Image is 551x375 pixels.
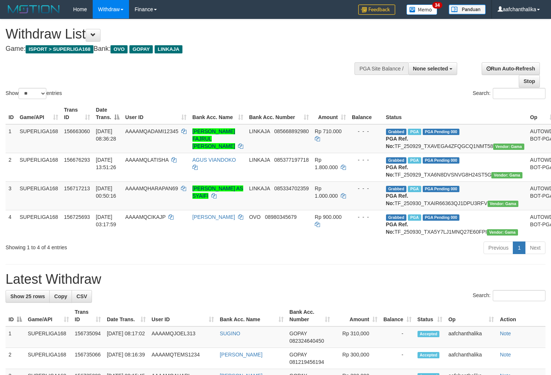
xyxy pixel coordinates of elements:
span: Show 25 rows [10,293,45,299]
td: SUPERLIGA168 [17,124,61,153]
td: SUPERLIGA168 [17,181,61,210]
div: - - - [352,185,380,192]
span: None selected [413,66,448,72]
span: 156717213 [64,185,90,191]
label: Show entries [6,88,62,99]
label: Search: [473,290,545,301]
a: Next [525,241,545,254]
a: Note [500,330,511,336]
td: SUPERLIGA168 [17,210,61,239]
div: PGA Site Balance / [354,62,408,75]
span: Grabbed [386,157,407,164]
td: 3 [6,181,17,210]
td: 1 [6,124,17,153]
span: Grabbed [386,129,407,135]
span: ISPORT > SUPERLIGA168 [26,45,93,53]
span: AAAAMQADAMI12345 [125,128,178,134]
span: Marked by aafchhiseyha [408,129,421,135]
div: - - - [352,156,380,164]
span: 156663060 [64,128,90,134]
h1: Latest Withdraw [6,272,545,287]
label: Search: [473,88,545,99]
span: Copy 08980345679 to clipboard [265,214,297,220]
a: Note [500,352,511,358]
th: User ID: activate to sort column ascending [149,305,217,326]
span: OVO [249,214,261,220]
input: Search: [493,88,545,99]
span: Vendor URL: https://trx31.1velocity.biz [487,229,518,236]
a: [PERSON_NAME] [220,352,263,358]
td: - [380,326,415,348]
span: Accepted [418,352,440,358]
td: [DATE] 08:17:02 [104,326,149,348]
span: OVO [110,45,128,53]
span: PGA Pending [423,186,460,192]
th: Trans ID: activate to sort column ascending [72,305,104,326]
a: [PERSON_NAME] [192,214,235,220]
td: TF_250930_TXA5Y7LJ1MNQ27E60FPI [383,210,527,239]
th: Bank Acc. Number: activate to sort column ascending [246,103,312,124]
td: TF_250929_TXAVEGA4ZFQGCQ1NMT58 [383,124,527,153]
span: Copy 082324640450 to clipboard [290,338,324,344]
span: Vendor URL: https://trx31.1velocity.biz [491,172,522,178]
th: Game/API: activate to sort column ascending [25,305,72,326]
span: Vendor URL: https://trx31.1velocity.biz [493,144,524,150]
span: CSV [76,293,87,299]
td: 2 [6,348,25,369]
th: Game/API: activate to sort column ascending [17,103,61,124]
span: 156676293 [64,157,90,163]
span: Copy 081219456194 to clipboard [290,359,324,365]
span: Marked by aafnonsreyleab [408,214,421,221]
span: GOPAY [129,45,153,53]
img: Feedback.jpg [358,4,395,15]
span: Rp 710.000 [315,128,342,134]
span: [DATE] 08:36:28 [96,128,116,142]
span: LINKAJA [249,185,270,191]
span: [DATE] 13:51:26 [96,157,116,170]
b: PGA Ref. No: [386,136,408,149]
td: 1 [6,326,25,348]
th: Op: activate to sort column ascending [445,305,497,326]
td: Rp 300,000 [333,348,380,369]
a: CSV [72,290,92,303]
th: Bank Acc. Name: activate to sort column ascending [189,103,246,124]
input: Search: [493,290,545,301]
div: - - - [352,128,380,135]
th: Balance: activate to sort column ascending [380,305,415,326]
td: 156735094 [72,326,104,348]
div: - - - [352,213,380,221]
span: PGA Pending [423,157,460,164]
h4: Game: Bank: [6,45,360,53]
td: AAAAMQTEMS1234 [149,348,217,369]
th: Amount: activate to sort column ascending [333,305,380,326]
span: LINKAJA [155,45,182,53]
span: Copy [54,293,67,299]
span: AAAAMQCIKAJP [125,214,166,220]
img: MOTION_logo.png [6,4,62,15]
th: Balance [349,103,383,124]
b: PGA Ref. No: [386,164,408,178]
h1: Withdraw List [6,27,360,42]
span: Grabbed [386,214,407,221]
div: Showing 1 to 4 of 4 entries [6,241,224,251]
span: GOPAY [290,330,307,336]
th: User ID: activate to sort column ascending [122,103,189,124]
span: PGA Pending [423,129,460,135]
span: Marked by aafnonsreyleab [408,186,421,192]
span: 156725693 [64,214,90,220]
td: 2 [6,153,17,181]
span: Copy 085334702359 to clipboard [274,185,309,191]
button: None selected [408,62,458,75]
td: - [380,348,415,369]
th: Trans ID: activate to sort column ascending [61,103,93,124]
td: aafchanthalika [445,348,497,369]
span: Rp 1.000.000 [315,185,338,199]
a: 1 [513,241,525,254]
td: 4 [6,210,17,239]
a: SUGINO [220,330,240,336]
td: SUPERLIGA168 [25,348,72,369]
th: Status [383,103,527,124]
span: Vendor URL: https://trx31.1velocity.biz [488,201,519,207]
a: Stop [519,75,540,88]
th: Action [497,305,545,326]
